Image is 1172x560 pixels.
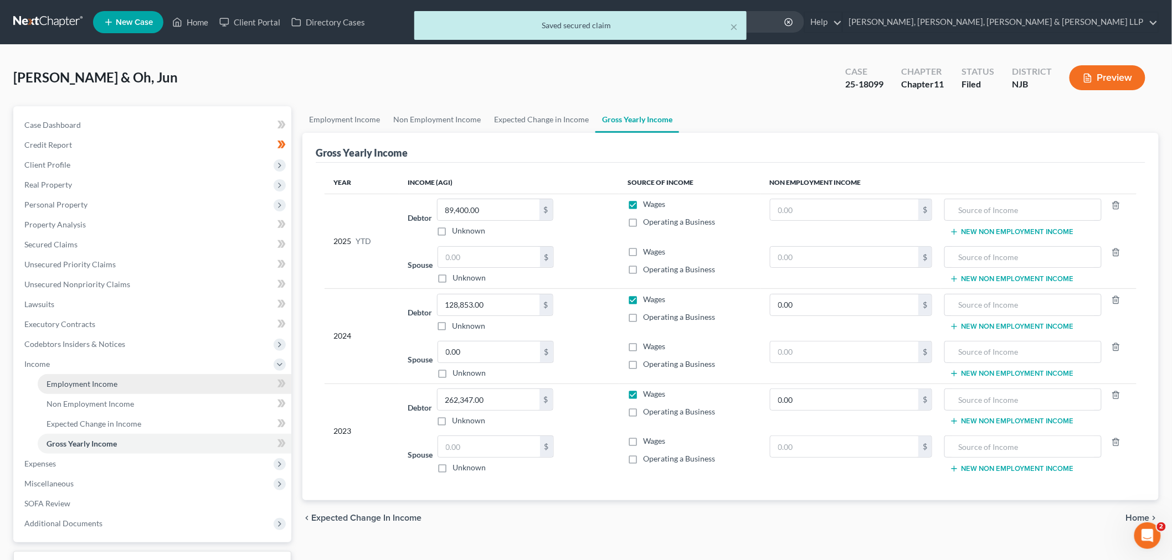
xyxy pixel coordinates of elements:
input: 0.00 [438,247,540,268]
label: Spouse [408,259,433,271]
input: 0.00 [770,247,919,268]
button: chevron_left Expected Change in Income [302,514,421,522]
button: New Non Employment Income [950,369,1073,378]
input: 0.00 [438,199,539,220]
input: 0.00 [438,389,539,410]
span: Operating a Business [644,359,716,369]
input: 0.00 [438,341,540,362]
span: YTD [356,236,371,247]
span: Operating a Business [644,407,716,416]
a: Secured Claims [16,235,291,255]
th: Income (AGI) [399,172,619,194]
div: $ [918,247,932,268]
div: $ [918,294,932,315]
input: 0.00 [770,436,919,457]
div: $ [540,247,553,268]
div: NJB [1012,78,1052,91]
span: Income [24,359,50,369]
div: $ [539,294,553,315]
label: Unknown [453,462,486,473]
span: Employment Income [47,379,117,388]
button: New Non Employment Income [950,274,1073,283]
input: Source of Income [950,294,1096,315]
div: $ [539,389,553,410]
a: Non Employment Income [387,106,487,133]
span: Miscellaneous [24,479,74,488]
label: Spouse [408,449,433,460]
div: $ [918,199,932,220]
th: Source of Income [619,172,761,194]
span: SOFA Review [24,499,70,508]
a: Gross Yearly Income [38,434,291,454]
input: 0.00 [770,199,919,220]
span: Wages [644,247,666,256]
th: Year [325,172,399,194]
label: Debtor [408,307,433,318]
span: Personal Property [24,200,88,209]
a: Non Employment Income [38,394,291,414]
i: chevron_right [1150,514,1159,522]
a: Credit Report [16,135,291,155]
span: Client Profile [24,160,70,169]
span: Property Analysis [24,220,86,229]
span: Operating a Business [644,312,716,322]
div: 2024 [333,294,390,378]
button: New Non Employment Income [950,322,1073,331]
input: Source of Income [950,389,1096,410]
input: 0.00 [770,294,919,315]
span: Wages [644,294,666,304]
span: Wages [644,436,666,445]
iframe: Intercom live chat [1134,522,1161,549]
a: Expected Change in Income [38,414,291,434]
div: 25-18099 [845,78,883,91]
span: Wages [644,389,666,398]
a: Property Analysis [16,215,291,235]
label: Unknown [453,272,486,283]
input: Source of Income [950,341,1096,362]
a: SOFA Review [16,494,291,514]
label: Debtor [408,212,433,224]
input: 0.00 [770,341,919,362]
div: $ [539,199,553,220]
a: Unsecured Nonpriority Claims [16,274,291,294]
button: New Non Employment Income [950,417,1073,426]
input: 0.00 [438,436,540,457]
span: Executory Contracts [24,319,95,329]
span: Operating a Business [644,217,716,226]
input: Source of Income [950,199,1096,220]
span: Non Employment Income [47,399,134,408]
a: Employment Income [38,374,291,394]
div: Saved secured claim [423,20,738,31]
div: 2025 [333,199,390,283]
span: Additional Documents [24,518,102,528]
div: Filed [962,78,994,91]
a: Gross Yearly Income [595,106,679,133]
span: [PERSON_NAME] & Oh, Jun [13,69,178,85]
a: Lawsuits [16,294,291,314]
span: Credit Report [24,140,72,149]
span: Unsecured Priority Claims [24,260,116,269]
span: Expected Change in Income [47,419,141,428]
span: Expected Change in Income [311,514,421,522]
a: Expected Change in Income [487,106,595,133]
span: Operating a Business [644,454,716,463]
span: Expenses [24,459,56,468]
button: Home chevron_right [1126,514,1159,522]
th: Non Employment Income [761,172,1137,194]
div: $ [540,341,553,362]
label: Unknown [453,415,486,426]
input: Source of Income [950,247,1096,268]
div: $ [918,341,932,362]
label: Debtor [408,402,433,413]
span: Secured Claims [24,240,78,249]
input: Source of Income [950,436,1096,457]
i: chevron_left [302,514,311,522]
div: Status [962,65,994,78]
button: New Non Employment Income [950,227,1073,236]
label: Unknown [453,367,486,378]
span: 2 [1157,522,1166,531]
label: Spouse [408,354,433,365]
a: Executory Contracts [16,314,291,334]
span: Home [1126,514,1150,522]
div: Chapter [901,65,944,78]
